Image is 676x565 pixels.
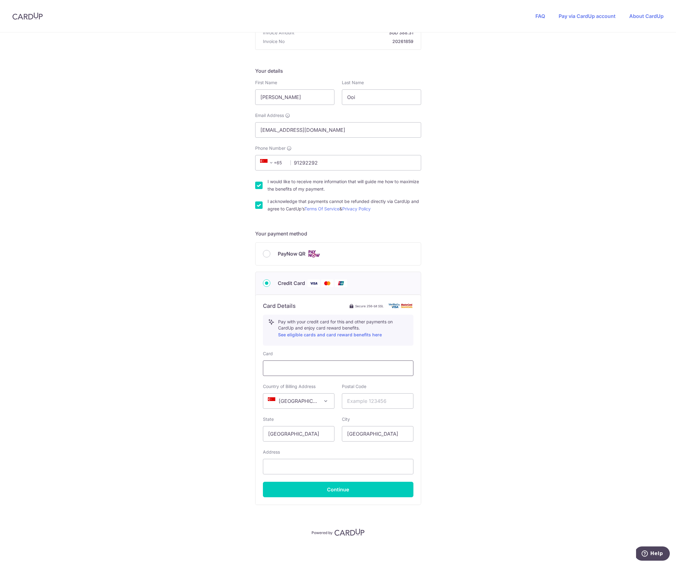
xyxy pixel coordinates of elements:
strong: 20261859 [287,38,413,45]
img: card secure [389,303,413,308]
label: Country of Billing Address [263,383,316,390]
label: I would like to receive more information that will guide me how to maximize the benefits of my pa... [268,178,421,193]
p: Pay with your credit card for this and other payments on CardUp and enjoy card reward benefits. [278,319,408,339]
div: PayNow QR Cards logo [263,250,413,258]
iframe: Opens a widget where you can find more information [636,546,670,562]
label: City [342,416,350,422]
img: Union Pay [335,279,347,287]
h5: Your details [255,67,421,75]
span: +65 [258,159,286,166]
h5: Your payment method [255,230,421,237]
label: Card [263,351,273,357]
label: Postal Code [342,383,366,390]
img: CardUp [12,12,43,20]
a: FAQ [535,13,545,19]
input: First name [255,89,334,105]
span: PayNow QR [278,250,305,257]
input: Last name [342,89,421,105]
span: Singapore [263,394,334,408]
span: Credit Card [278,279,305,287]
span: Email Address [255,112,284,119]
label: I acknowledge that payments cannot be refunded directly via CardUp and agree to CardUp’s & [268,198,421,213]
input: Email address [255,122,421,138]
a: Privacy Policy [342,206,371,211]
strong: SGD 388.31 [297,30,413,36]
label: Address [263,449,280,455]
iframe: Secure card payment input frame [268,364,408,372]
span: Invoice Amount [263,30,294,36]
img: Visa [307,279,320,287]
img: Cards logo [308,250,320,258]
label: State [263,416,274,422]
label: First Name [255,80,277,86]
img: Mastercard [321,279,334,287]
p: Powered by [312,529,333,535]
span: +65 [260,159,275,166]
span: Secure 256-bit SSL [355,304,384,308]
a: Pay via CardUp account [559,13,616,19]
button: Continue [263,482,413,497]
span: Invoice No [263,38,285,45]
span: Phone Number [255,145,286,151]
img: CardUp [334,528,365,536]
div: Credit Card Visa Mastercard Union Pay [263,279,413,287]
h6: Card Details [263,302,296,310]
label: Last Name [342,80,364,86]
a: See eligible cards and card reward benefits here [278,332,382,337]
span: Singapore [263,393,334,409]
a: About CardUp [629,13,664,19]
input: Example 123456 [342,393,413,409]
a: Terms Of Service [304,206,339,211]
